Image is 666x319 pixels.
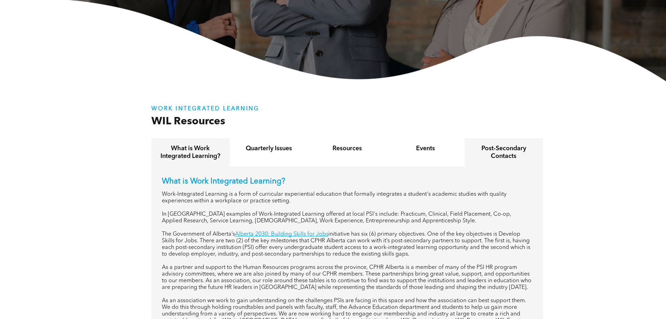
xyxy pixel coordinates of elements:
p: Work-Integrated Learning is a form of curricular experiential education that formally integrates ... [162,191,532,204]
p: In [GEOGRAPHIC_DATA] examples of Work-Integrated Learning offered at local PSI's include: Practic... [162,211,532,224]
p: What is Work Integrated Learning? [162,177,532,186]
strong: WORK INTEGRATED LEARNING [151,106,259,112]
a: Alberta 2030: Building Skills for Jobs [235,231,328,237]
p: The Government of Alberta’s initiative has six (6) primary objectives. One of the key objectives ... [162,231,532,258]
h4: Post-Secondary Contacts [471,145,537,160]
span: WIL Resources [151,116,225,127]
h4: Quarterly Issues [236,145,302,152]
p: As a partner and support to the Human Resources programs across the province, CPHR Alberta is a m... [162,264,532,291]
h4: Resources [314,145,380,152]
h4: Events [393,145,458,152]
h4: What is Work Integrated Learning? [158,145,223,160]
